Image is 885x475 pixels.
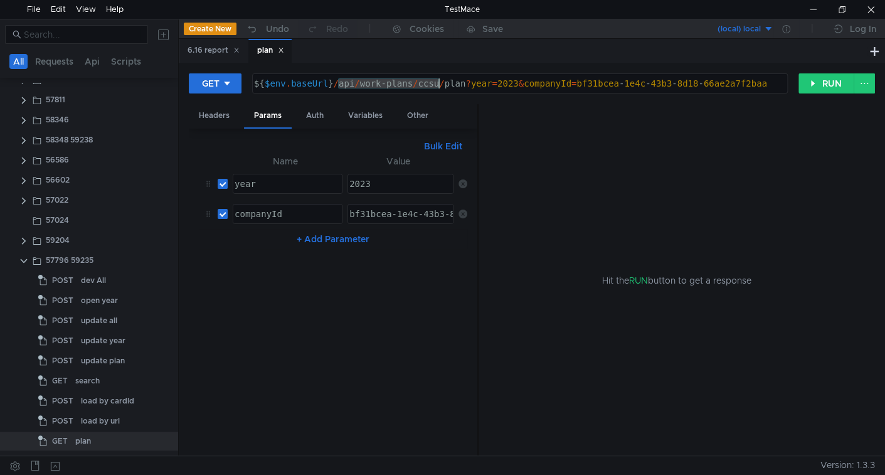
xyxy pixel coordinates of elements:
span: POST [52,311,73,330]
div: load by url [81,412,120,430]
div: 58348 59238 [46,131,93,149]
button: RUN [798,73,854,93]
button: + Add Parameter [292,232,374,247]
div: 56586 [46,151,69,169]
span: Hit the button to get a response [602,274,751,287]
button: Api [81,54,103,69]
button: GET [189,73,241,93]
span: POST [52,392,73,410]
div: 6.16 report [188,44,240,57]
span: POST [52,412,73,430]
span: RUN [629,275,648,286]
div: 56602 [46,171,70,189]
div: Variables [338,104,393,127]
span: GET [52,432,68,451]
div: 57811 [46,90,65,109]
span: POST [52,351,73,370]
div: Undo [266,21,289,36]
div: open year [81,291,118,310]
div: dev All [81,271,106,290]
button: Undo [236,19,298,38]
div: Auth [296,104,334,127]
div: plan [75,432,91,451]
div: 57022 [46,191,68,210]
div: 57024 [46,211,69,230]
div: load by cardId [81,392,134,410]
button: All [9,54,28,69]
div: Headers [189,104,240,127]
button: Requests [31,54,77,69]
div: GET [202,77,220,90]
span: POST [52,271,73,290]
div: Log In [850,21,876,36]
span: POST [52,291,73,310]
div: 59204 [46,231,70,250]
button: Redo [298,19,357,38]
div: plan [257,44,284,57]
button: Bulk Edit [419,139,467,154]
span: GET [52,371,68,390]
div: Save [482,24,503,33]
button: Create New [184,23,236,35]
input: Search... [24,28,140,41]
div: Other [397,104,438,127]
span: POST [52,331,73,350]
div: Redo [326,21,348,36]
div: Params [244,104,292,129]
span: Version: 1.3.3 [820,456,875,474]
button: Scripts [107,54,145,69]
div: search [75,371,100,390]
div: 57796 59235 [46,251,93,270]
div: Cookies [410,21,444,36]
div: (local) local [718,23,761,35]
th: Value [342,154,453,169]
div: update plan [81,351,125,370]
th: Name [228,154,342,169]
div: 58346 [46,110,69,129]
div: update year [81,331,125,350]
div: update all [81,311,117,330]
button: (local) local [686,19,773,39]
